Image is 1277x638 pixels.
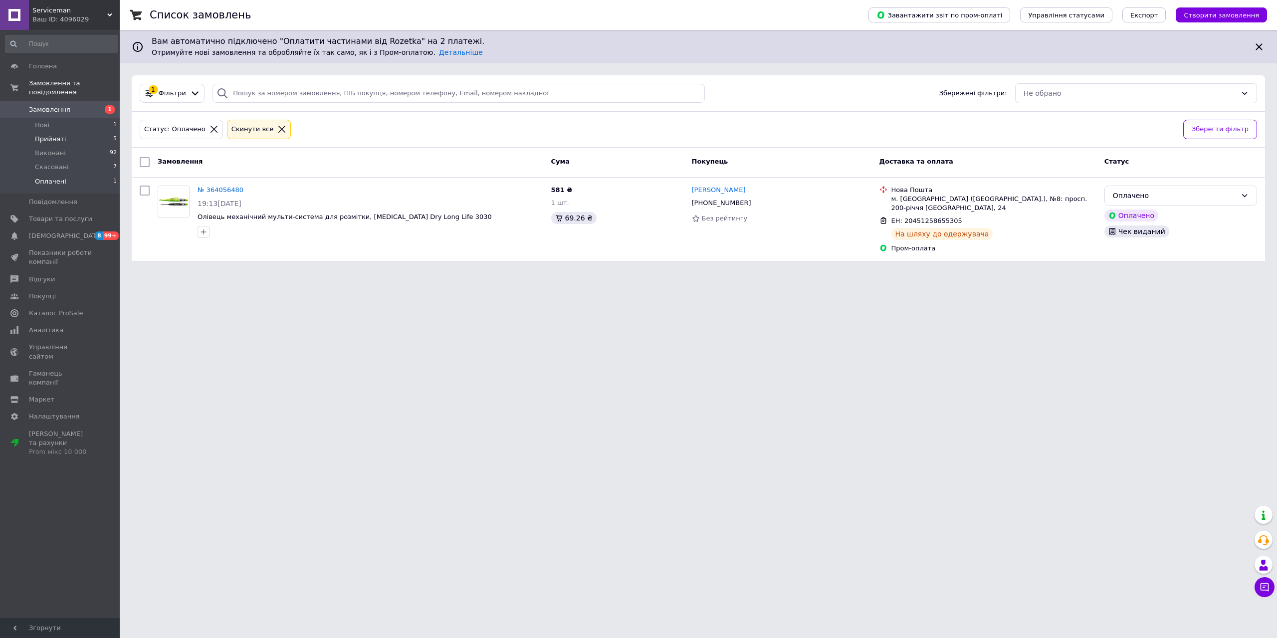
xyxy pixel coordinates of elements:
[110,149,117,158] span: 92
[158,158,203,165] span: Замовлення
[891,186,1096,195] div: Нова Пошта
[198,200,241,208] span: 19:13[DATE]
[152,36,1245,47] span: Вам автоматично підключено "Оплатити частинами від Rozetka" на 2 платежі.
[29,292,56,301] span: Покупці
[29,309,83,318] span: Каталог ProSale
[1104,225,1169,237] div: Чек виданий
[692,186,746,195] a: [PERSON_NAME]
[113,163,117,172] span: 7
[1166,11,1267,18] a: Створити замовлення
[29,429,92,457] span: [PERSON_NAME] та рахунки
[32,15,120,24] div: Ваш ID: 4096029
[29,275,55,284] span: Відгуки
[891,244,1096,253] div: Пром-оплата
[551,158,570,165] span: Cума
[551,212,597,224] div: 69.26 ₴
[29,62,57,71] span: Головна
[113,177,117,186] span: 1
[1113,190,1237,201] div: Оплачено
[95,231,103,240] span: 8
[1184,11,1259,19] span: Створити замовлення
[29,447,92,456] div: Prom мікс 10 000
[159,89,186,98] span: Фільтри
[158,186,189,217] img: Фото товару
[158,186,190,217] a: Фото товару
[35,121,49,130] span: Нові
[103,231,119,240] span: 99+
[1130,11,1158,19] span: Експорт
[29,198,77,207] span: Повідомлення
[213,84,705,103] input: Пошук за номером замовлення, ПІБ покупця, номером телефону, Email, номером накладної
[29,248,92,266] span: Показники роботи компанії
[551,199,569,207] span: 1 шт.
[891,228,993,240] div: На шляху до одержувача
[891,217,962,224] span: ЕН: 20451258655305
[32,6,107,15] span: Serviceman
[113,121,117,130] span: 1
[5,35,118,53] input: Пошук
[1028,11,1104,19] span: Управління статусами
[879,158,953,165] span: Доставка та оплата
[29,343,92,361] span: Управління сайтом
[551,186,573,194] span: 581 ₴
[150,9,251,21] h1: Список замовлень
[29,412,80,421] span: Налаштування
[198,213,492,220] a: Олівець механічний мульти-система для розмітки, [MEDICAL_DATA] Dry Long Life 3030
[198,186,243,194] a: № 364056480
[29,214,92,223] span: Товари та послуги
[113,135,117,144] span: 5
[29,369,92,387] span: Гаманець компанії
[1176,7,1267,22] button: Створити замовлення
[35,163,69,172] span: Скасовані
[152,48,483,56] span: Отримуйте нові замовлення та обробляйте їх так само, як і з Пром-оплатою.
[149,85,158,94] div: 1
[1122,7,1166,22] button: Експорт
[1255,577,1275,597] button: Чат з покупцем
[29,79,120,97] span: Замовлення та повідомлення
[142,124,208,135] div: Статус: Оплачено
[29,395,54,404] span: Маркет
[35,149,66,158] span: Виконані
[702,214,748,222] span: Без рейтингу
[1183,120,1257,139] button: Зберегти фільтр
[1020,7,1112,22] button: Управління статусами
[29,231,103,240] span: [DEMOGRAPHIC_DATA]
[1104,210,1158,221] div: Оплачено
[868,7,1010,22] button: Завантажити звіт по пром-оплаті
[35,177,66,186] span: Оплачені
[692,158,728,165] span: Покупець
[891,195,1096,213] div: м. [GEOGRAPHIC_DATA] ([GEOGRAPHIC_DATA].), №8: просп. 200-річчя [GEOGRAPHIC_DATA], 24
[105,105,115,114] span: 1
[690,197,753,210] div: [PHONE_NUMBER]
[1104,158,1129,165] span: Статус
[939,89,1007,98] span: Збережені фільтри:
[876,10,1002,19] span: Завантажити звіт по пром-оплаті
[229,124,276,135] div: Cкинути все
[29,105,70,114] span: Замовлення
[29,326,63,335] span: Аналітика
[35,135,66,144] span: Прийняті
[1192,124,1249,135] span: Зберегти фільтр
[1024,88,1237,99] div: Не обрано
[439,48,483,56] a: Детальніше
